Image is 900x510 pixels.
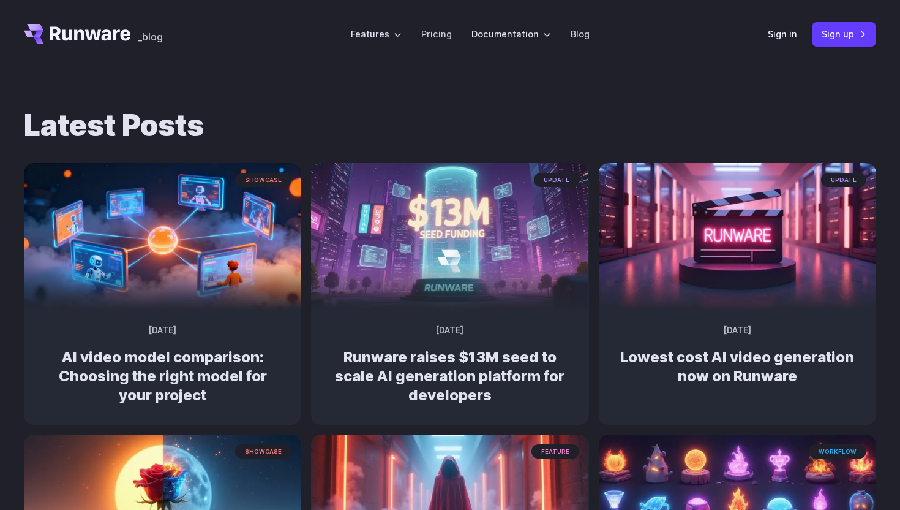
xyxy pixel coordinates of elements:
img: Futuristic city scene with neon lights showing Runware announcement of $13M seed funding in large... [311,163,588,310]
a: Futuristic network of glowing screens showing robots and a person connected to a central digital ... [24,300,301,425]
span: _blog [138,32,163,42]
h1: Latest Posts [24,108,876,143]
a: Sign in [768,27,797,41]
span: showcase [235,444,291,459]
time: [DATE] [724,324,751,338]
a: Neon-lit movie clapperboard with the word 'RUNWARE' in a futuristic server room update [DATE] Low... [599,300,876,406]
a: _blog [138,24,163,44]
h2: Lowest cost AI video generation now on Runware [618,348,857,386]
label: Documentation [471,27,551,41]
a: Sign up [812,22,876,46]
span: update [534,173,579,187]
span: update [821,173,866,187]
a: Go to / [24,24,130,44]
h2: Runware raises $13M seed to scale AI generation platform for developers [331,348,569,405]
span: workflow [809,444,866,459]
span: feature [531,444,579,459]
h2: AI video model comparison: Choosing the right model for your project [43,348,282,405]
time: [DATE] [149,324,176,338]
label: Features [351,27,402,41]
img: Futuristic network of glowing screens showing robots and a person connected to a central digital ... [24,163,301,310]
img: Neon-lit movie clapperboard with the word 'RUNWARE' in a futuristic server room [599,163,876,310]
a: Futuristic city scene with neon lights showing Runware announcement of $13M seed funding in large... [311,300,588,425]
span: showcase [235,173,291,187]
a: Pricing [421,27,452,41]
a: Blog [571,27,590,41]
time: [DATE] [436,324,463,338]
